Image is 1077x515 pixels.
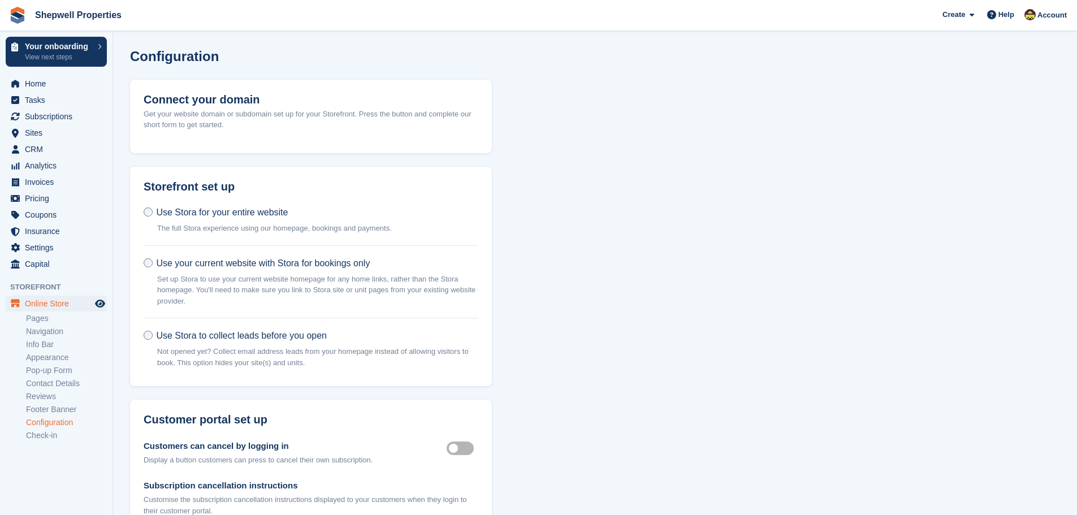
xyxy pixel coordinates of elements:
[6,223,107,239] a: menu
[130,49,219,64] h1: Configuration
[9,7,26,24] img: stora-icon-8386f47178a22dfd0bd8f6a31ec36ba5ce8667c1dd55bd0f319d3a0aa187defe.svg
[1024,9,1036,20] img: Dan Shepherd
[25,52,92,62] p: View next steps
[447,447,478,449] label: Customer self cancellable
[144,93,260,106] h2: Connect your domain
[25,223,93,239] span: Insurance
[26,339,107,350] a: Info Bar
[25,240,93,256] span: Settings
[144,109,478,131] p: Get your website domain or subdomain set up for your Storefront. Press the button and complete ou...
[25,191,93,206] span: Pricing
[31,6,126,24] a: Shepwell Properties
[26,326,107,337] a: Navigation
[10,282,113,293] span: Storefront
[26,391,107,402] a: Reviews
[25,125,93,141] span: Sites
[6,37,107,67] a: Your onboarding View next steps
[26,352,107,363] a: Appearance
[6,158,107,174] a: menu
[25,109,93,124] span: Subscriptions
[6,207,107,223] a: menu
[156,258,370,268] span: Use your current website with Stora for bookings only
[144,413,478,426] h2: Customer portal set up
[26,378,107,389] a: Contact Details
[25,174,93,190] span: Invoices
[93,297,107,310] a: Preview store
[25,76,93,92] span: Home
[26,417,107,428] a: Configuration
[157,346,478,368] p: Not opened yet? Collect email address leads from your homepage instead of allowing visitors to bo...
[25,256,93,272] span: Capital
[942,9,965,20] span: Create
[144,258,153,267] input: Use your current website with Stora for bookings only Set up Stora to use your current website ho...
[6,191,107,206] a: menu
[157,274,478,307] p: Set up Stora to use your current website homepage for any home links, rather than the Stora homep...
[6,141,107,157] a: menu
[25,158,93,174] span: Analytics
[6,256,107,272] a: menu
[1037,10,1067,21] span: Account
[144,180,478,193] h2: Storefront set up
[6,240,107,256] a: menu
[26,313,107,324] a: Pages
[26,365,107,376] a: Pop-up Form
[25,92,93,108] span: Tasks
[25,42,92,50] p: Your onboarding
[144,479,478,492] div: Subscription cancellation instructions
[6,296,107,311] a: menu
[6,76,107,92] a: menu
[6,92,107,108] a: menu
[26,430,107,441] a: Check-in
[144,455,373,466] div: Display a button customers can press to cancel their own subscription.
[144,207,153,217] input: Use Stora for your entire website The full Stora experience using our homepage, bookings and paym...
[25,296,93,311] span: Online Store
[25,141,93,157] span: CRM
[157,223,392,234] p: The full Stora experience using our homepage, bookings and payments.
[156,331,327,340] span: Use Stora to collect leads before you open
[144,440,373,453] div: Customers can cancel by logging in
[6,125,107,141] a: menu
[998,9,1014,20] span: Help
[26,404,107,415] a: Footer Banner
[6,174,107,190] a: menu
[156,207,288,217] span: Use Stora for your entire website
[6,109,107,124] a: menu
[25,207,93,223] span: Coupons
[144,331,153,340] input: Use Stora to collect leads before you open Not opened yet? Collect email address leads from your ...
